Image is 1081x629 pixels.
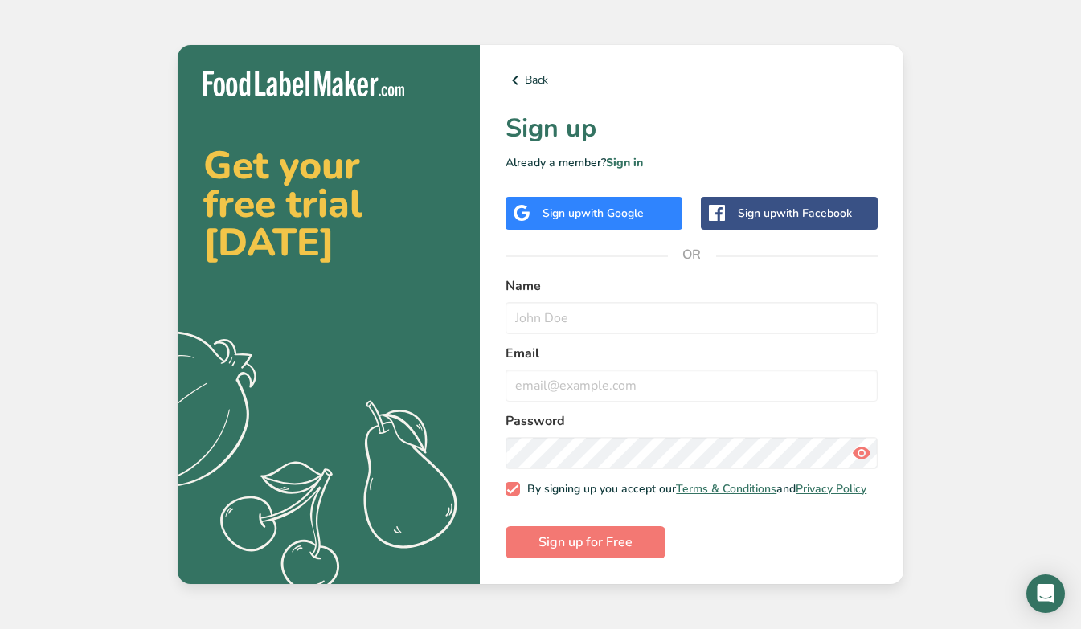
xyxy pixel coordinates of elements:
[606,155,643,170] a: Sign in
[538,533,633,552] span: Sign up for Free
[506,370,878,402] input: email@example.com
[1026,574,1065,613] div: Open Intercom Messenger
[506,411,878,431] label: Password
[203,146,454,262] h2: Get your free trial [DATE]
[543,205,644,222] div: Sign up
[668,231,716,279] span: OR
[506,302,878,334] input: John Doe
[506,526,665,558] button: Sign up for Free
[776,206,852,221] span: with Facebook
[506,154,878,171] p: Already a member?
[520,482,867,496] span: By signing up you accept our and
[676,481,776,496] a: Terms & Conditions
[506,276,878,296] label: Name
[203,71,404,97] img: Food Label Maker
[506,109,878,148] h1: Sign up
[738,205,852,222] div: Sign up
[581,206,644,221] span: with Google
[796,481,866,496] a: Privacy Policy
[506,71,878,90] a: Back
[506,344,878,363] label: Email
